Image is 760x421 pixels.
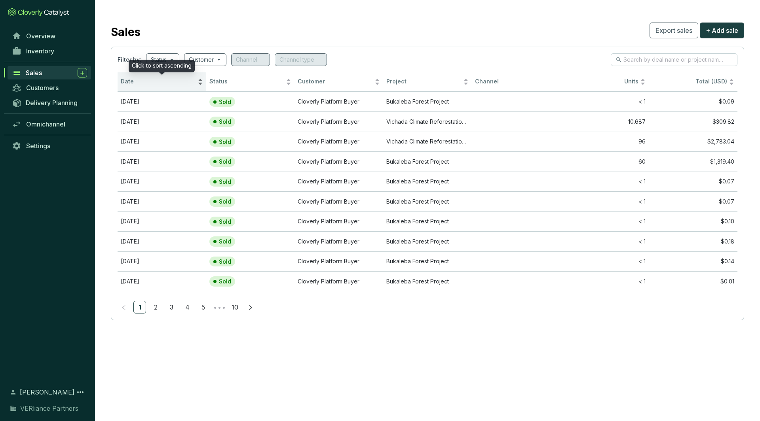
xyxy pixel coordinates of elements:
[560,251,649,272] td: < 1
[383,191,472,211] td: Bukaleba Forest Project
[197,301,209,313] a: 5
[560,92,649,112] td: < 1
[118,172,206,192] td: Nov 20 2023
[560,132,649,152] td: 96
[20,404,78,413] span: VERliance Partners
[134,301,146,313] a: 1
[695,78,727,85] span: Total (USD)
[121,78,196,85] span: Date
[244,301,257,313] li: Next Page
[165,301,177,313] a: 3
[649,271,737,291] td: $0.01
[294,92,383,112] td: Cloverly Platform Buyer
[133,301,146,313] li: 1
[383,251,472,272] td: Bukaleba Forest Project
[655,26,692,35] span: Export sales
[383,132,472,152] td: Vichada Climate Reforestation Project (PAZ)
[219,118,231,125] p: Sold
[386,78,462,85] span: Project
[649,111,737,132] td: $309.82
[26,32,55,40] span: Overview
[26,99,78,107] span: Delivery Planning
[383,111,472,132] td: Vichada Climate Reforestation Project (PAZ)
[228,301,241,313] li: 10
[8,66,91,79] a: Sales
[118,92,206,112] td: Dec 12 2023
[26,84,59,92] span: Customers
[118,56,141,64] span: Filter by:
[219,278,231,285] p: Sold
[129,60,195,72] div: Click to sort ascending
[219,138,231,145] p: Sold
[649,191,737,211] td: $0.07
[383,92,472,112] td: Bukaleba Forest Project
[294,271,383,291] td: Cloverly Platform Buyer
[213,301,225,313] span: •••
[118,191,206,211] td: Nov 22 2023
[8,117,91,131] a: Omnichannel
[649,172,737,192] td: $0.07
[181,301,194,313] li: 4
[209,78,285,85] span: Status
[560,231,649,251] td: < 1
[8,29,91,43] a: Overview
[383,231,472,251] td: Bukaleba Forest Project
[649,251,737,272] td: $0.14
[294,151,383,172] td: Cloverly Platform Buyer
[118,211,206,232] td: Jun 23 2023
[118,271,206,291] td: Jan 20 2024
[121,305,127,310] span: left
[118,132,206,152] td: May 27 2025
[560,271,649,291] td: < 1
[298,78,373,85] span: Customer
[383,271,472,291] td: Bukaleba Forest Project
[181,301,193,313] a: 4
[219,98,231,106] p: Sold
[650,23,698,38] button: Export sales
[219,238,231,245] p: Sold
[472,72,560,92] th: Channel
[8,44,91,58] a: Inventory
[706,26,738,35] span: + Add sale
[219,218,231,225] p: Sold
[118,251,206,272] td: Nov 05 2023
[8,96,91,109] a: Delivery Planning
[118,111,206,132] td: Feb 19 2025
[213,301,225,313] li: Next 5 Pages
[294,172,383,192] td: Cloverly Platform Buyer
[294,132,383,152] td: Cloverly Platform Buyer
[383,211,472,232] td: Bukaleba Forest Project
[294,231,383,251] td: Cloverly Platform Buyer
[294,251,383,272] td: Cloverly Platform Buyer
[649,231,737,251] td: $0.18
[649,151,737,172] td: $1,319.40
[165,301,178,313] li: 3
[8,81,91,94] a: Customers
[118,301,130,313] button: left
[649,132,737,152] td: $2,783.04
[383,172,472,192] td: Bukaleba Forest Project
[623,55,726,64] input: Search by deal name or project name...
[294,211,383,232] td: Cloverly Platform Buyer
[383,151,472,172] td: Bukaleba Forest Project
[564,78,639,85] span: Units
[219,198,231,205] p: Sold
[26,120,65,128] span: Omnichannel
[150,301,161,313] a: 2
[26,69,42,77] span: Sales
[219,178,231,185] p: Sold
[700,23,744,38] button: + Add sale
[560,211,649,232] td: < 1
[118,231,206,251] td: Dec 20 2023
[118,151,206,172] td: Apr 26 2024
[560,151,649,172] td: 60
[197,301,209,313] li: 5
[149,301,162,313] li: 2
[248,305,253,310] span: right
[206,72,295,92] th: Status
[383,72,472,92] th: Project
[219,158,231,165] p: Sold
[560,72,649,92] th: Units
[8,139,91,153] a: Settings
[294,191,383,211] td: Cloverly Platform Buyer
